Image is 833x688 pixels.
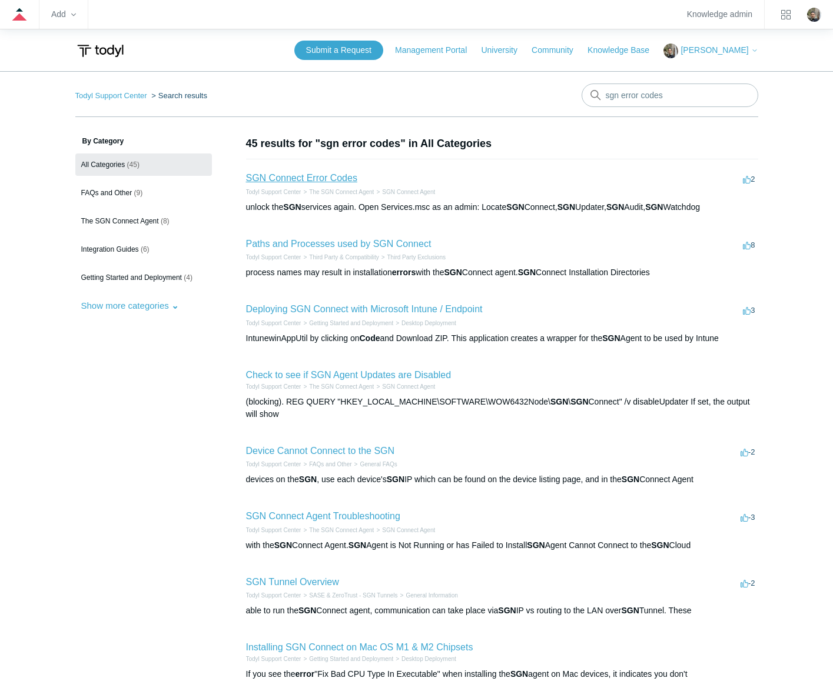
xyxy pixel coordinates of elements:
[588,44,661,56] a: Knowledge Base
[382,189,435,195] a: SGN Connect Agent
[360,461,397,467] a: General FAQs
[309,592,397,599] a: SASE & ZeroTrust - SGN Tunnels
[246,446,395,456] a: Device Cannot Connect to the SGN
[309,527,374,533] a: The SGN Connect Agent
[246,136,758,152] h1: 45 results for "sgn error codes" in All Categories
[606,202,624,212] em: SGN
[374,526,435,535] li: SGN Connect Agent
[81,245,139,253] span: Integration Guides
[510,669,528,679] em: SGN
[557,202,575,212] em: SGN
[301,591,397,600] li: SASE & ZeroTrust - SGN Tunnels
[246,461,301,467] a: Todyl Support Center
[401,320,456,326] a: Desktop Deployment
[134,189,143,197] span: (9)
[246,460,301,469] li: Todyl Support Center
[246,577,339,587] a: SGN Tunnel Overview
[741,513,755,522] span: -3
[741,579,755,587] span: -2
[81,217,159,225] span: The SGN Connect Agent
[582,84,758,107] input: Search
[246,592,301,599] a: Todyl Support Center
[75,182,212,204] a: FAQs and Other (9)
[309,656,393,662] a: Getting Started and Deployment
[681,45,748,55] span: [PERSON_NAME]
[651,540,669,550] em: SGN
[398,591,458,600] li: General Information
[602,333,620,343] em: SGN
[81,189,132,197] span: FAQs and Other
[246,320,301,326] a: Todyl Support Center
[246,254,301,260] a: Todyl Support Center
[246,668,758,680] div: If you see the "Fix Bad CPU Type In Executable" when installing the agent on Mac devices, it indi...
[498,606,516,615] em: SGN
[387,254,446,260] a: Third Party Exclusions
[274,540,292,550] em: SGN
[246,591,301,600] li: Todyl Support Center
[298,606,316,615] em: SGN
[309,254,379,260] a: Third Party & Compatibility
[246,201,758,213] div: unlock the services again. Open Services.msc as an admin: Locate Connect, Updater, Audit, Watchdog
[246,370,452,380] a: Check to see if SGN Agent Updates are Disabled
[807,8,821,22] zd-hc-trigger: Click your profile icon to open the profile menu
[743,241,755,249] span: 8
[301,319,393,328] li: Getting Started and Deployment
[481,44,529,56] a: University
[352,460,397,469] li: General FAQs
[379,253,446,262] li: Third Party Exclusions
[743,306,755,315] span: 3
[81,273,182,282] span: Getting Started and Deployment
[382,383,435,390] a: SGN Connect Agent
[296,669,315,679] em: error
[807,8,821,22] img: user avatar
[301,188,374,196] li: The SGN Connect Agent
[246,319,301,328] li: Todyl Support Center
[246,383,301,390] a: Todyl Support Center
[246,266,758,279] div: process names may result in installation with the Connect agent. Connect Installation Directories
[301,526,374,535] li: The SGN Connect Agent
[75,91,150,100] li: Todyl Support Center
[246,188,301,196] li: Todyl Support Center
[75,91,147,100] a: Todyl Support Center
[393,319,456,328] li: Desktop Deployment
[570,397,588,406] em: SGN
[75,153,212,176] a: All Categories (45)
[141,245,150,253] span: (6)
[518,268,536,277] em: SGN
[401,656,456,662] a: Desktop Deployment
[75,210,212,232] a: The SGN Connect Agent (8)
[622,475,639,484] em: SGN
[395,44,479,56] a: Management Portal
[360,333,380,343] em: Code
[246,239,432,249] a: Paths and Processes used by SGN Connect
[246,526,301,535] li: Todyl Support Center
[687,11,752,18] a: Knowledge admin
[374,188,435,196] li: SGN Connect Agent
[550,397,568,406] em: SGN
[527,540,545,550] em: SGN
[532,44,585,56] a: Community
[301,253,379,262] li: Third Party & Compatibility
[127,161,140,169] span: (45)
[75,295,185,316] button: Show more categories
[149,91,207,100] li: Search results
[184,273,193,282] span: (4)
[309,461,351,467] a: FAQs and Other
[294,41,383,60] a: Submit a Request
[301,654,393,663] li: Getting Started and Deployment
[393,654,456,663] li: Desktop Deployment
[246,473,758,486] div: devices on the , use each device's IP which can be found on the device listing page, and in the C...
[246,304,483,314] a: Deploying SGN Connect with Microsoft Intune / Endpoint
[246,604,758,617] div: able to run the Connect agent, communication can take place via IP vs routing to the LAN over Tun...
[75,136,212,146] h3: By Category
[283,202,301,212] em: SGN
[246,396,758,420] div: (blocking). REG QUERY "HKEY_LOCAL_MACHINE\SOFTWARE\WOW6432Node\ \ Connect" /v disableUpdater If s...
[349,540,366,550] em: SGN
[301,382,374,391] li: The SGN Connect Agent
[382,527,435,533] a: SGN Connect Agent
[246,539,758,552] div: with the Connect Agent. Agent is Not Running or has Failed to Install Agent Cannot Connect to the...
[506,202,524,212] em: SGN
[621,606,639,615] em: SGN
[645,202,663,212] em: SGN
[309,320,393,326] a: Getting Started and Deployment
